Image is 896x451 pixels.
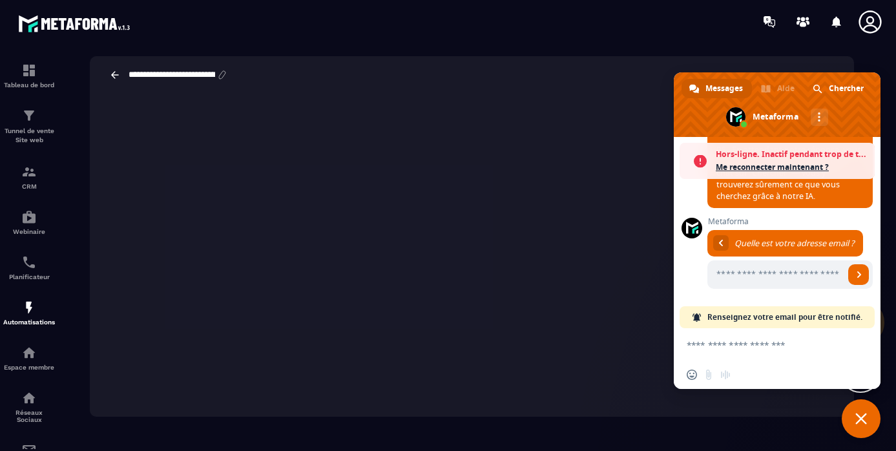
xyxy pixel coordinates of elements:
span: Hors-ligne. Inactif pendant trop de temps. [716,148,868,161]
p: Webinaire [3,228,55,235]
div: Fermer le chat [842,399,880,438]
img: formation [21,108,37,123]
p: Planificateur [3,273,55,280]
textarea: Entrez votre message... [687,339,839,351]
img: logo [18,12,134,36]
p: Tunnel de vente Site web [3,127,55,145]
a: schedulerschedulerPlanificateur [3,245,55,290]
p: Automatisations [3,319,55,326]
a: automationsautomationsAutomatisations [3,290,55,335]
div: Retourner au message [713,235,729,251]
p: Tableau de bord [3,81,55,89]
a: formationformationTableau de bord [3,53,55,98]
a: formationformationCRM [3,154,55,200]
span: Quelle est votre adresse email ? [735,238,854,249]
span: Insérer un emoji [687,370,697,380]
span: Messages [705,79,743,98]
span: Me reconnecter maintenant ? [716,161,868,174]
span: Chercher [829,79,864,98]
a: formationformationTunnel de vente Site web [3,98,55,154]
div: Chercher [805,79,873,98]
p: CRM [3,183,55,190]
p: Réseaux Sociaux [3,409,55,423]
span: Metaforma [707,217,873,226]
span: Renseignez votre email pour être notifié. [707,306,862,328]
img: formation [21,164,37,180]
div: Autres canaux [811,109,828,126]
a: automationsautomationsEspace membre [3,335,55,381]
img: social-network [21,390,37,406]
img: automations [21,209,37,225]
p: Espace membre [3,364,55,371]
div: Messages [682,79,752,98]
img: automations [21,345,37,361]
input: Entrez votre adresse email... [707,260,844,289]
img: scheduler [21,255,37,270]
a: automationsautomationsWebinaire [3,200,55,245]
a: social-networksocial-networkRéseaux Sociaux [3,381,55,433]
img: automations [21,300,37,315]
span: Envoyer [848,264,869,285]
img: formation [21,63,37,78]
